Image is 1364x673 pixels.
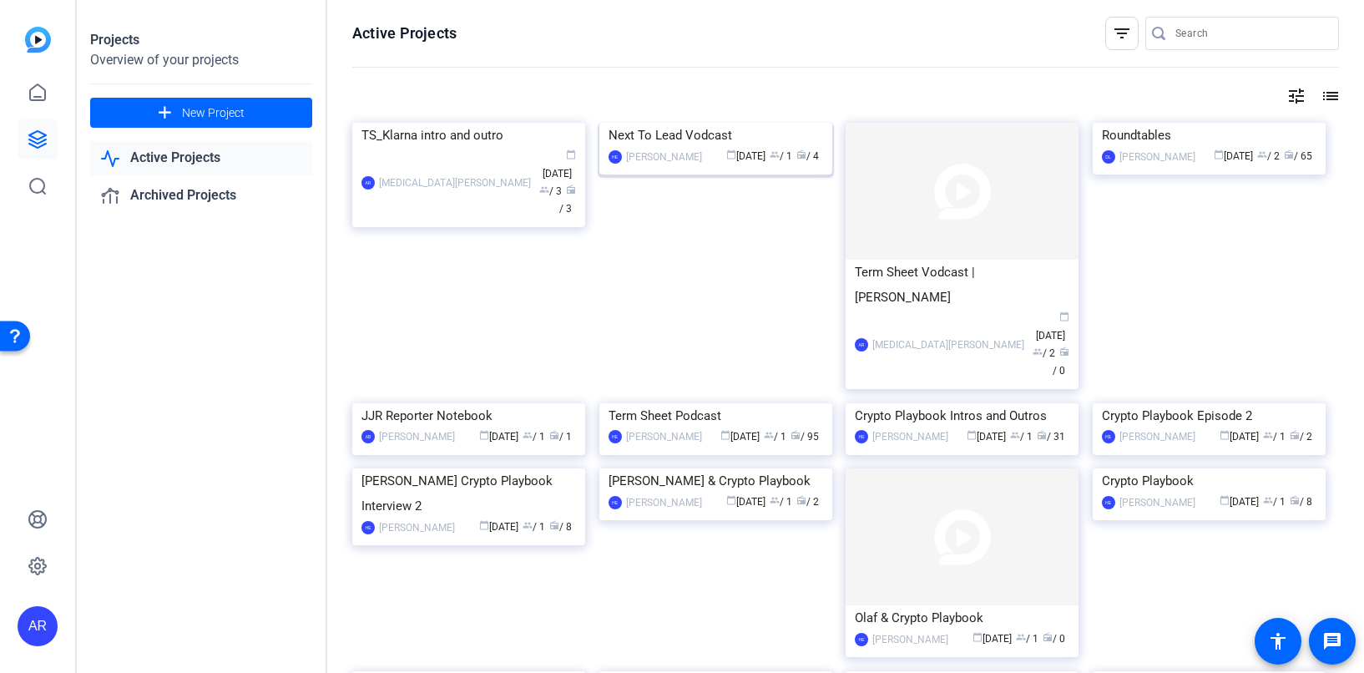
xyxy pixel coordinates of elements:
span: [DATE] [967,431,1006,443]
div: [PERSON_NAME] [872,631,948,648]
span: / 0 [1053,347,1069,377]
span: / 1 [1010,431,1033,443]
span: calendar_today [479,520,489,530]
span: / 8 [1290,496,1312,508]
mat-icon: tune [1286,86,1306,106]
img: blue-gradient.svg [25,27,51,53]
span: [DATE] [720,431,760,443]
span: radio [1290,430,1300,440]
mat-icon: filter_list [1112,23,1132,43]
span: radio [796,149,806,159]
span: [DATE] [1220,496,1259,508]
div: Projects [90,30,312,50]
span: [DATE] [1220,431,1259,443]
div: HE [1102,496,1115,509]
span: calendar_today [1214,149,1224,159]
span: radio [549,430,559,440]
div: [PERSON_NAME] [379,428,455,445]
div: HE [855,430,868,443]
span: / 2 [796,496,819,508]
span: / 2 [1257,150,1280,162]
div: Roundtables [1102,123,1316,148]
span: / 1 [770,496,792,508]
mat-icon: list [1319,86,1339,106]
span: radio [549,520,559,530]
input: Search [1175,23,1326,43]
span: group [523,520,533,530]
span: / 1 [523,521,545,533]
span: group [764,430,774,440]
div: [MEDICAL_DATA][PERSON_NAME] [379,175,531,191]
span: calendar_today [479,430,489,440]
div: HE [609,150,622,164]
span: calendar_today [720,430,730,440]
div: [MEDICAL_DATA][PERSON_NAME] [872,336,1024,353]
span: / 31 [1037,431,1065,443]
div: HE [609,496,622,509]
span: calendar_today [1220,495,1230,505]
mat-icon: add [154,103,175,124]
mat-icon: message [1322,631,1342,651]
span: radio [1037,430,1047,440]
span: group [1263,430,1273,440]
span: group [1257,149,1267,159]
span: [DATE] [479,521,518,533]
span: group [1016,632,1026,642]
span: radio [1059,347,1069,357]
span: / 1 [764,431,786,443]
span: / 3 [539,185,562,197]
a: Archived Projects [90,179,312,213]
div: [PERSON_NAME] [379,519,455,536]
span: / 65 [1284,150,1312,162]
button: New Project [90,98,312,128]
div: [PERSON_NAME] [1119,428,1195,445]
span: / 0 [1043,633,1065,645]
span: calendar_today [967,430,977,440]
div: HE [1102,430,1115,443]
span: [DATE] [726,496,765,508]
span: [DATE] [972,633,1012,645]
span: radio [1043,632,1053,642]
span: [DATE] [479,431,518,443]
span: [DATE] [1214,150,1253,162]
span: / 3 [559,185,576,215]
div: HE [609,430,622,443]
span: calendar_today [972,632,983,642]
span: radio [796,495,806,505]
span: / 1 [1016,633,1038,645]
div: JJR Reporter Notebook [361,403,576,428]
div: Crypto Playbook Episode 2 [1102,403,1316,428]
div: Crypto Playbook Intros and Outros [855,403,1069,428]
span: / 1 [770,150,792,162]
span: calendar_today [1220,430,1230,440]
span: / 1 [523,431,545,443]
span: / 1 [1263,496,1286,508]
div: [PERSON_NAME] & Crypto Playbook [609,468,823,493]
span: group [770,149,780,159]
div: Next To Lead Vodcast [609,123,823,148]
div: Olaf & Crypto Playbook [855,605,1069,630]
div: HE [855,633,868,646]
div: AR [18,606,58,646]
div: Term Sheet Podcast [609,403,823,428]
span: group [1010,430,1020,440]
div: Crypto Playbook [1102,468,1316,493]
span: radio [791,430,801,440]
div: AR [855,338,868,352]
span: / 95 [791,431,819,443]
span: group [539,185,549,195]
span: New Project [182,104,245,122]
div: Term Sheet Vodcast | [PERSON_NAME] [855,260,1069,310]
div: [PERSON_NAME] [1119,494,1195,511]
span: / 2 [1033,347,1055,359]
span: group [1033,347,1043,357]
div: HE [361,521,375,534]
div: AB [361,430,375,443]
span: calendar_today [726,495,736,505]
div: AR [361,176,375,190]
span: / 1 [1263,431,1286,443]
span: calendar_today [726,149,736,159]
div: [PERSON_NAME] [872,428,948,445]
span: calendar_today [1059,311,1069,321]
div: [PERSON_NAME] [626,149,702,165]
